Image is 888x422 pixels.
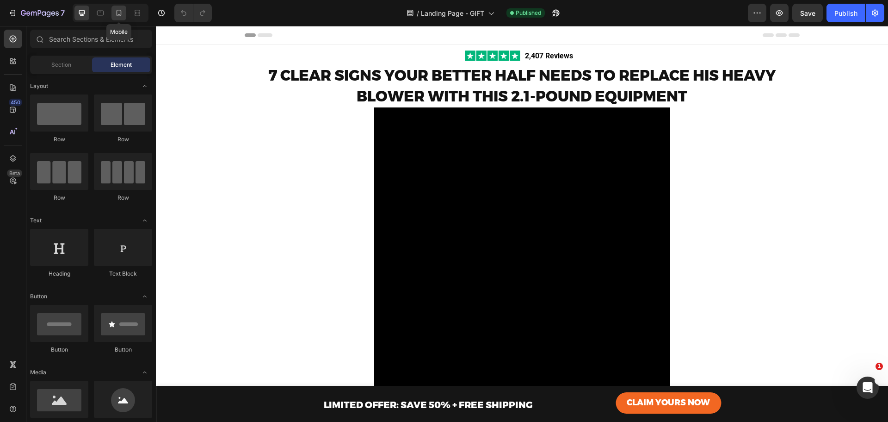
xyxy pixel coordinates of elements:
span: Section [51,61,71,69]
div: 450 [9,99,22,106]
iframe: Design area [156,26,888,422]
span: Element [111,61,132,69]
iframe: Intercom live chat [857,377,879,399]
div: Row [30,135,88,144]
div: Row [94,135,152,144]
input: Search Sections & Elements [30,30,152,48]
video: Video [218,82,514,378]
button: Publish [826,4,865,22]
span: Button [30,292,47,301]
span: Toggle open [137,213,152,228]
span: Toggle open [137,365,152,380]
span: Landing Page - GIFT [421,8,484,18]
span: Text [30,216,42,225]
span: 7 CLEAR SIGNS YOUR BETTER HALF NEEDS TO REPLACE HIS HEAVY BLOWER WITH THIS 2.1-POUND EQUIPMENT [112,40,620,79]
a: CLAIM YOURS NOW [460,366,565,388]
p: 7 [61,7,65,19]
strong: 2,407 Reviews [369,25,417,34]
div: Button [30,346,88,354]
div: Row [94,194,152,202]
span: CLAIM YOURS NOW [471,372,554,382]
span: Media [30,368,46,377]
strong: LIMITED OFFER: SAVE 50% + FREE SHIPPING [168,373,377,384]
span: Toggle open [137,289,152,304]
div: Text Block [94,270,152,278]
div: Beta [7,170,22,177]
span: Save [800,9,815,17]
button: Save [792,4,823,22]
img: gempages_577176185960662004-4b314c31-3d94-4fbb-9d20-3fe2a1bf5066.png [309,25,364,35]
span: Published [516,9,541,17]
button: 7 [4,4,69,22]
span: / [417,8,419,18]
span: 1 [876,363,883,370]
div: Publish [834,8,857,18]
span: Layout [30,82,48,90]
div: Row [30,194,88,202]
div: Button [94,346,152,354]
div: Heading [30,270,88,278]
span: Toggle open [137,79,152,94]
div: Undo/Redo [174,4,212,22]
